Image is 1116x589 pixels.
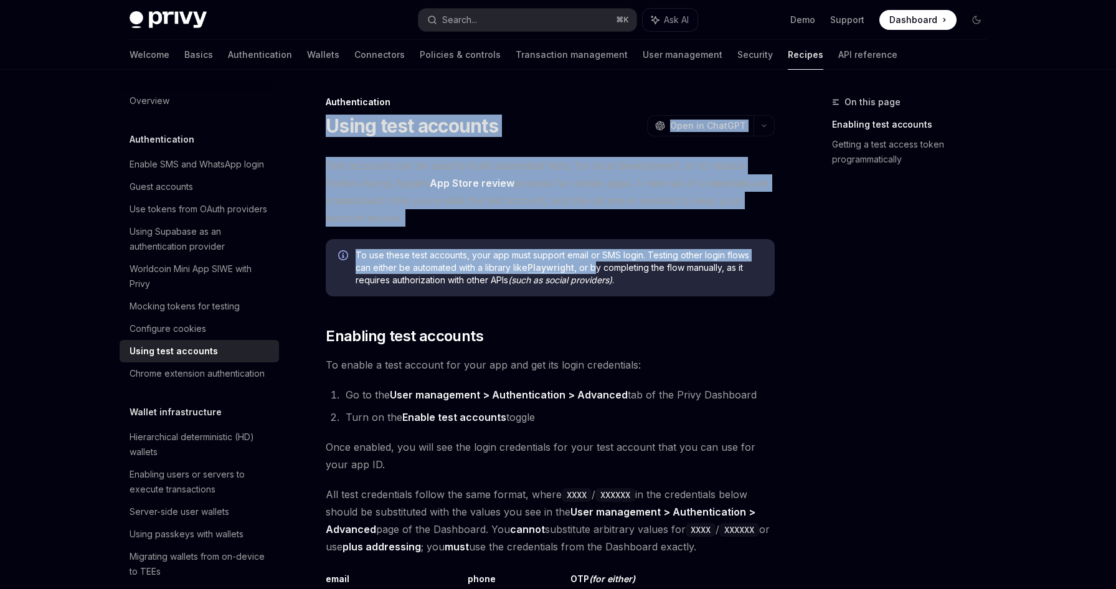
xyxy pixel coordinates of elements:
[643,9,697,31] button: Ask AI
[130,467,272,497] div: Enabling users or servers to execute transactions
[120,198,279,220] a: Use tokens from OAuth providers
[737,40,773,70] a: Security
[402,411,506,423] strong: Enable test accounts
[130,405,222,420] h5: Wallet infrastructure
[830,14,864,26] a: Support
[326,438,775,473] span: Once enabled, you will see the login credentials for your test account that you can use for your ...
[326,96,775,108] div: Authentication
[130,344,218,359] div: Using test accounts
[326,157,775,227] span: Test accounts can be used to build automated tests, for local development, or to reduce friction ...
[647,115,754,136] button: Open in ChatGPT
[120,176,279,198] a: Guest accounts
[562,488,592,502] code: XXXX
[130,262,272,291] div: Worldcoin Mini App SIWE with Privy
[354,40,405,70] a: Connectors
[589,573,635,584] em: (for either)
[130,299,240,314] div: Mocking tokens for testing
[130,202,267,217] div: Use tokens from OAuth providers
[130,321,206,336] div: Configure cookies
[879,10,957,30] a: Dashboard
[616,15,629,25] span: ⌘ K
[342,408,775,426] li: Turn on the toggle
[430,177,514,190] a: App Store review
[120,463,279,501] a: Enabling users or servers to execute transactions
[120,153,279,176] a: Enable SMS and WhatsApp login
[326,486,775,555] span: All test credentials follow the same format, where / in the credentials below should be substitut...
[595,488,635,502] code: XXXXXX
[442,12,477,27] div: Search...
[120,318,279,340] a: Configure cookies
[130,366,265,381] div: Chrome extension authentication
[643,40,722,70] a: User management
[307,40,339,70] a: Wallets
[527,262,574,273] a: Playwright
[844,95,901,110] span: On this page
[120,340,279,362] a: Using test accounts
[889,14,937,26] span: Dashboard
[508,275,612,285] em: (such as social providers)
[338,250,351,263] svg: Info
[832,115,996,134] a: Enabling test accounts
[130,93,169,108] div: Overview
[719,523,759,537] code: XXXXXX
[120,501,279,523] a: Server-side user wallets
[228,40,292,70] a: Authentication
[838,40,897,70] a: API reference
[120,258,279,295] a: Worldcoin Mini App SIWE with Privy
[184,40,213,70] a: Basics
[343,540,421,554] a: plus addressing
[120,545,279,583] a: Migrating wallets from on-device to TEEs
[130,132,194,147] h5: Authentication
[120,90,279,112] a: Overview
[130,157,264,172] div: Enable SMS and WhatsApp login
[130,430,272,459] div: Hierarchical deterministic (HD) wallets
[664,14,689,26] span: Ask AI
[130,179,193,194] div: Guest accounts
[130,504,229,519] div: Server-side user wallets
[130,527,244,542] div: Using passkeys with wallets
[686,523,716,537] code: XXXX
[326,356,775,374] span: To enable a test account for your app and get its login credentials:
[418,9,636,31] button: Search...⌘K
[516,40,628,70] a: Transaction management
[120,523,279,545] a: Using passkeys with wallets
[120,362,279,385] a: Chrome extension authentication
[445,540,469,553] strong: must
[130,11,207,29] img: dark logo
[130,549,272,579] div: Migrating wallets from on-device to TEEs
[130,224,272,254] div: Using Supabase as an authentication provider
[670,120,746,132] span: Open in ChatGPT
[342,386,775,403] li: Go to the tab of the Privy Dashboard
[326,326,483,346] span: Enabling test accounts
[967,10,986,30] button: Toggle dark mode
[832,134,996,169] a: Getting a test access token programmatically
[790,14,815,26] a: Demo
[390,389,628,401] strong: User management > Authentication > Advanced
[420,40,501,70] a: Policies & controls
[120,220,279,258] a: Using Supabase as an authentication provider
[120,426,279,463] a: Hierarchical deterministic (HD) wallets
[788,40,823,70] a: Recipes
[120,295,279,318] a: Mocking tokens for testing
[510,523,545,535] strong: cannot
[326,115,498,137] h1: Using test accounts
[356,249,762,286] span: To use these test accounts, your app must support email or SMS login. Testing other login flows c...
[130,40,169,70] a: Welcome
